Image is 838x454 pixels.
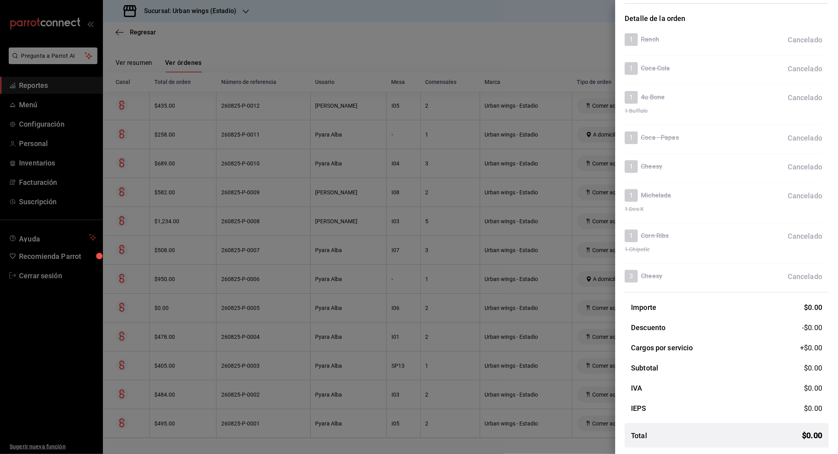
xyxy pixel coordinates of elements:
[804,404,822,412] span: $ 0.00
[641,162,662,171] h4: Cheesy
[788,161,822,172] div: Cancelado
[641,35,659,44] h4: Ranch
[625,191,638,200] span: 1
[641,272,662,281] h4: Cheesy
[800,342,822,353] span: +$ 0.00
[788,133,822,143] div: Cancelado
[625,245,822,254] span: 1 Chipotle
[631,383,642,393] h3: IVA
[625,162,638,171] span: 1
[625,272,638,281] span: 3
[788,92,822,103] div: Cancelado
[802,322,822,333] span: -$0.00
[788,231,822,241] div: Cancelado
[641,64,670,73] h4: Coca Cola
[788,190,822,201] div: Cancelado
[641,231,669,241] h4: Corn Ribs
[625,231,638,241] span: 1
[625,133,638,142] span: 1
[625,35,638,44] span: 1
[788,271,822,282] div: Cancelado
[631,403,646,414] h3: IEPS
[631,363,658,373] h3: Subtotal
[631,342,693,353] h3: Cargos por servicio
[804,384,822,392] span: $ 0.00
[625,93,638,102] span: 1
[625,107,822,115] span: 1 Buffalo
[804,364,822,372] span: $ 0.00
[625,205,822,213] span: 1 Dos X
[631,322,665,333] h3: Descuento
[641,133,679,142] h4: Coca - Papas
[804,303,822,312] span: $ 0.00
[631,302,656,313] h3: Importe
[641,93,665,102] h4: 4u Bone
[625,13,828,24] h3: Detalle de la orden
[631,430,647,441] h3: Total
[641,191,671,200] h4: Michelada
[788,34,822,45] div: Cancelado
[802,429,822,441] span: $ 0.00
[625,64,638,73] span: 1
[788,63,822,74] div: Cancelado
